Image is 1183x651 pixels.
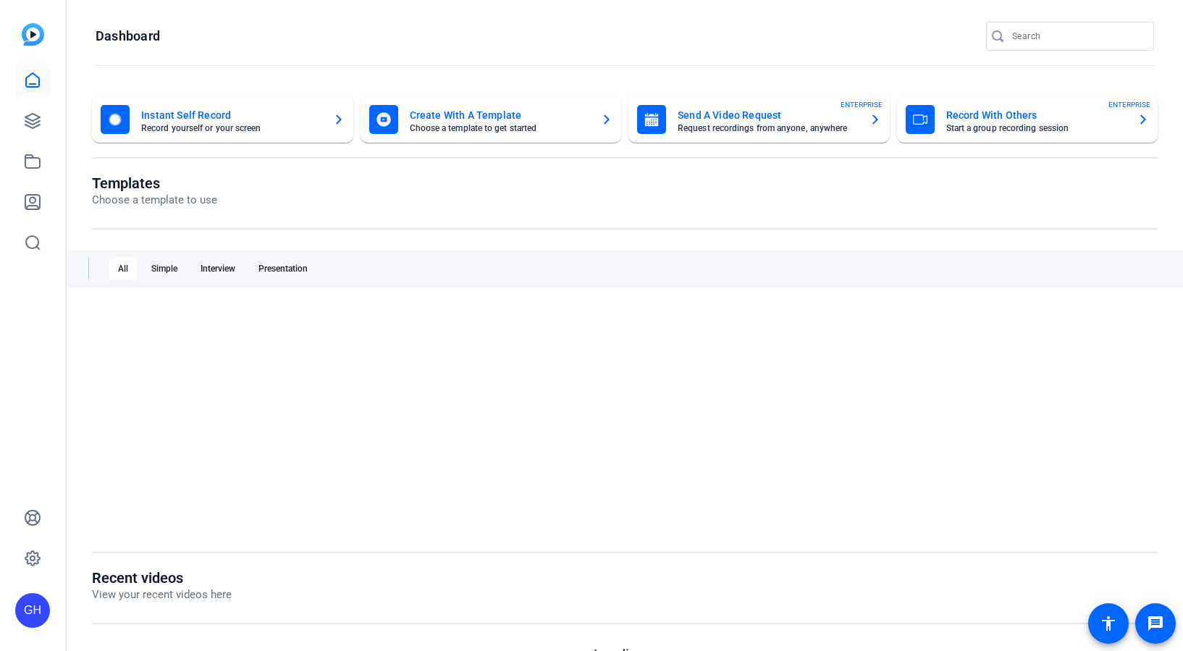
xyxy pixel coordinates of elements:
mat-card-subtitle: Record yourself or your screen [141,124,321,133]
mat-card-subtitle: Request recordings from anyone, anywhere [678,124,858,133]
p: View your recent videos here [92,587,232,603]
h1: Recent videos [92,569,232,587]
mat-card-title: Create With A Template [410,106,590,124]
span: ENTERPRISE [1108,99,1150,110]
div: All [109,257,137,280]
div: Interview [192,257,244,280]
mat-card-subtitle: Start a group recording session [946,124,1127,133]
div: GH [15,593,50,628]
span: ENTERPRISE [841,99,883,110]
mat-card-title: Record With Others [946,106,1127,124]
button: Send A Video RequestRequest recordings from anyone, anywhereENTERPRISE [628,96,890,143]
img: blue-gradient.svg [22,23,44,46]
h1: Templates [92,175,217,192]
mat-icon: message [1147,615,1164,632]
div: Simple [143,257,186,280]
mat-icon: accessibility [1100,615,1117,632]
p: Choose a template to use [92,192,217,209]
h1: Dashboard [96,28,160,45]
div: Presentation [250,257,316,280]
button: Instant Self RecordRecord yourself or your screen [92,96,353,143]
mat-card-title: Send A Video Request [678,106,858,124]
mat-card-title: Instant Self Record [141,106,321,124]
input: Search [1012,28,1142,45]
button: Create With A TemplateChoose a template to get started [361,96,622,143]
mat-card-subtitle: Choose a template to get started [410,124,590,133]
button: Record With OthersStart a group recording sessionENTERPRISE [897,96,1158,143]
